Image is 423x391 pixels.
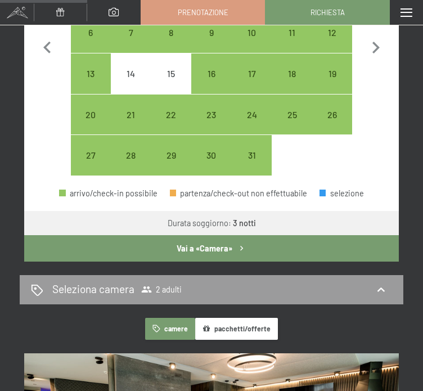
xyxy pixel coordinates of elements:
[24,235,399,261] button: Vai a «Camera»
[272,13,312,53] div: Sat Oct 11 2025
[152,69,191,107] div: 15
[313,69,352,107] div: 19
[313,28,352,66] div: 12
[151,13,192,53] div: arrivo/check-in possibile
[232,135,272,176] div: arrivo/check-in possibile
[232,53,272,94] div: arrivo/check-in possibile
[233,110,271,149] div: 24
[191,53,232,94] div: Thu Oct 16 2025
[232,135,272,176] div: Fri Oct 31 2025
[265,1,389,24] a: Richiesta
[112,28,150,66] div: 7
[111,53,151,94] div: arrivo/check-in non effettuabile
[152,151,191,189] div: 29
[71,95,111,135] div: Mon Oct 20 2025
[310,7,345,17] span: Richiesta
[192,69,231,107] div: 16
[111,135,151,176] div: Tue Oct 28 2025
[232,95,272,135] div: Fri Oct 24 2025
[272,95,312,135] div: Sat Oct 25 2025
[145,318,195,340] button: camere
[111,53,151,94] div: Tue Oct 14 2025
[191,53,232,94] div: arrivo/check-in possibile
[152,28,191,66] div: 8
[191,135,232,176] div: Thu Oct 30 2025
[232,95,272,135] div: arrivo/check-in possibile
[192,28,231,66] div: 9
[168,218,256,229] div: Durata soggiorno:
[191,13,232,53] div: Thu Oct 09 2025
[273,28,311,66] div: 11
[71,135,111,176] div: Mon Oct 27 2025
[178,7,228,17] span: Prenotazione
[191,95,232,135] div: Thu Oct 23 2025
[195,318,278,340] button: pacchetti/offerte
[111,135,151,176] div: arrivo/check-in possibile
[191,95,232,135] div: arrivo/check-in possibile
[141,1,264,24] a: Prenotazione
[151,13,192,53] div: Wed Oct 08 2025
[71,53,111,94] div: arrivo/check-in possibile
[312,53,353,94] div: Sun Oct 19 2025
[72,69,110,107] div: 13
[272,53,312,94] div: arrivo/check-in possibile
[112,69,150,107] div: 14
[71,95,111,135] div: arrivo/check-in possibile
[111,13,151,53] div: Tue Oct 07 2025
[233,151,271,189] div: 31
[232,13,272,53] div: arrivo/check-in possibile
[312,13,353,53] div: arrivo/check-in possibile
[170,190,308,197] div: partenza/check-out non effettuabile
[232,13,272,53] div: Fri Oct 10 2025
[273,69,311,107] div: 18
[151,53,192,94] div: Wed Oct 15 2025
[272,95,312,135] div: arrivo/check-in possibile
[112,110,150,149] div: 21
[71,53,111,94] div: Mon Oct 13 2025
[272,53,312,94] div: Sat Oct 18 2025
[312,13,353,53] div: Sun Oct 12 2025
[151,95,192,135] div: Wed Oct 22 2025
[319,190,364,197] div: selezione
[141,284,182,295] span: 2 adulti
[151,135,192,176] div: arrivo/check-in possibile
[192,151,231,189] div: 30
[191,13,232,53] div: arrivo/check-in possibile
[233,218,256,228] b: 3 notti
[312,95,353,135] div: arrivo/check-in possibile
[232,53,272,94] div: Fri Oct 17 2025
[151,135,192,176] div: Wed Oct 29 2025
[71,135,111,176] div: arrivo/check-in possibile
[272,13,312,53] div: arrivo/check-in possibile
[72,110,110,149] div: 20
[312,95,353,135] div: Sun Oct 26 2025
[233,28,271,66] div: 10
[111,95,151,135] div: arrivo/check-in possibile
[71,13,111,53] div: Mon Oct 06 2025
[151,53,192,94] div: arrivo/check-in non effettuabile
[313,110,352,149] div: 26
[111,95,151,135] div: Tue Oct 21 2025
[273,110,311,149] div: 25
[152,110,191,149] div: 22
[59,190,157,197] div: arrivo/check-in possibile
[112,151,150,189] div: 28
[72,151,110,189] div: 27
[191,135,232,176] div: arrivo/check-in possibile
[52,282,134,297] h2: Seleziona camera
[233,69,271,107] div: 17
[71,13,111,53] div: arrivo/check-in possibile
[151,95,192,135] div: arrivo/check-in possibile
[72,28,110,66] div: 6
[192,110,231,149] div: 23
[312,53,353,94] div: arrivo/check-in possibile
[111,13,151,53] div: arrivo/check-in possibile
